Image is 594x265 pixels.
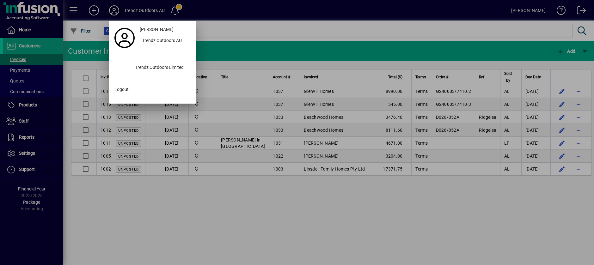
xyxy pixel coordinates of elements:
button: Logout [112,84,193,95]
a: [PERSON_NAME] [137,24,193,35]
span: Logout [114,86,129,93]
button: Trendz Outdoors Limited [112,62,193,74]
div: Trendz Outdoors Limited [130,62,193,74]
span: [PERSON_NAME] [140,26,174,33]
button: Trendz Outdoors AU [137,35,193,47]
a: Profile [112,32,137,44]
